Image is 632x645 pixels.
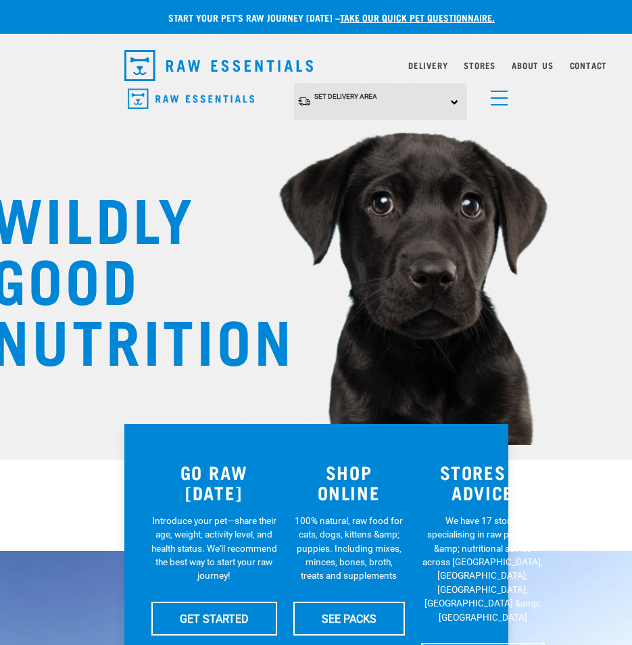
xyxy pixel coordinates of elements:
img: Raw Essentials Logo [128,89,254,110]
a: take our quick pet questionnaire. [340,15,495,20]
h3: SHOP ONLINE [293,462,405,503]
h3: STORES & ADVICE [421,462,545,503]
img: Raw Essentials Logo [124,50,314,81]
p: We have 17 stores specialising in raw pet food &amp; nutritional advice across [GEOGRAPHIC_DATA],... [421,514,545,624]
a: GET STARTED [151,602,277,636]
a: Delivery [408,63,447,68]
a: About Us [512,63,553,68]
p: Introduce your pet—share their age, weight, activity level, and health status. We'll recommend th... [151,514,277,583]
a: menu [484,82,508,107]
a: Stores [464,63,495,68]
a: Contact [570,63,608,68]
span: Set Delivery Area [314,93,377,100]
p: 100% natural, raw food for cats, dogs, kittens &amp; puppies. Including mixes, minces, bones, bro... [293,514,405,583]
h3: GO RAW [DATE] [151,462,277,503]
a: SEE PACKS [293,602,405,636]
img: van-moving.png [297,96,311,107]
nav: dropdown navigation [114,45,519,87]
